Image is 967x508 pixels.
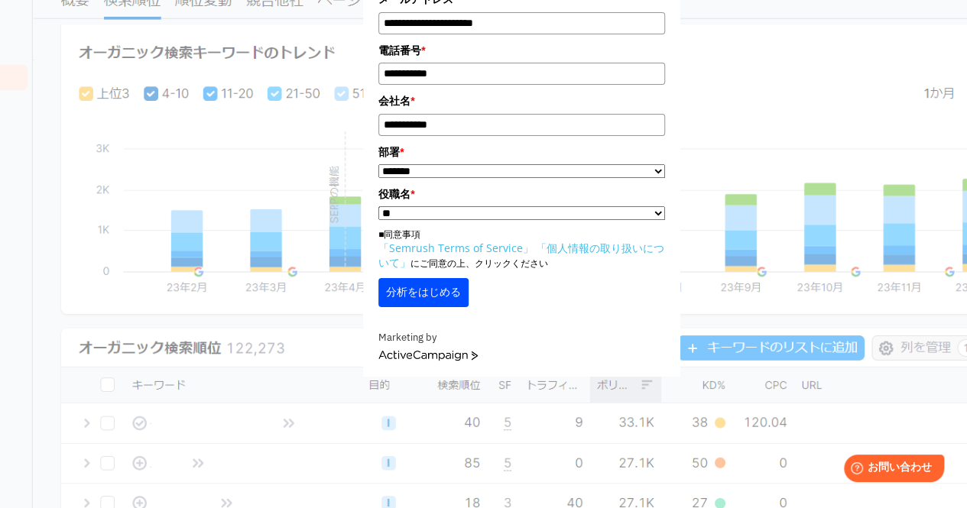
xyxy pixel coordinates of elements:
[831,448,950,491] iframe: Help widget launcher
[378,186,665,202] label: 役職名
[378,330,665,346] div: Marketing by
[378,228,665,270] p: ■同意事項 にご同意の上、クリックください
[378,241,664,270] a: 「個人情報の取り扱いについて」
[378,92,665,109] label: 会社名
[378,144,665,160] label: 部署
[378,241,534,255] a: 「Semrush Terms of Service」
[378,42,665,59] label: 電話番号
[378,278,469,307] button: 分析をはじめる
